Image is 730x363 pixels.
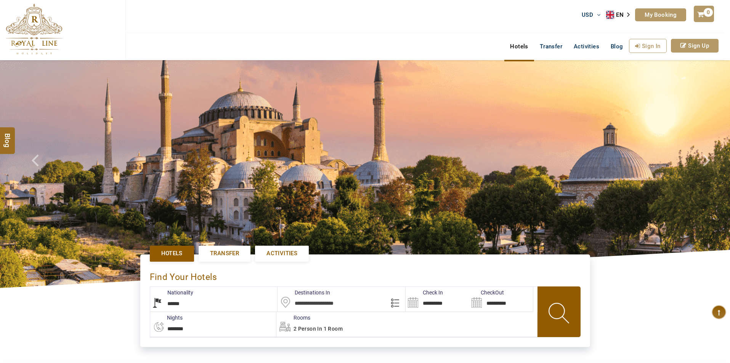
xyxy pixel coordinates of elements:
[629,39,667,53] a: Sign In
[278,289,330,296] label: Destinations In
[605,39,629,54] a: Blog
[276,314,310,321] label: Rooms
[161,249,183,257] span: Hotels
[210,249,239,257] span: Transfer
[611,43,623,50] span: Blog
[704,8,713,17] span: 0
[694,6,714,22] a: 0
[671,39,719,53] a: Sign Up
[150,289,193,296] label: Nationality
[199,246,250,261] a: Transfer
[406,289,443,296] label: Check In
[469,289,504,296] label: CheckOut
[469,287,533,312] input: Search
[294,326,343,332] span: 2 Person in 1 Room
[406,287,469,312] input: Search
[504,39,534,54] a: Hotels
[22,60,58,288] a: Check next prev
[150,246,194,261] a: Hotels
[606,9,635,21] a: EN
[266,249,297,257] span: Activities
[150,314,183,321] label: nights
[255,246,309,261] a: Activities
[6,3,63,55] img: The Royal Line Holidays
[606,9,635,21] aside: Language selected: English
[693,60,730,288] a: Check next image
[534,39,568,54] a: Transfer
[606,9,635,21] div: Language
[3,133,13,139] span: Blog
[568,39,605,54] a: Activities
[150,264,581,286] div: Find Your Hotels
[582,11,593,18] span: USD
[635,8,686,21] a: My Booking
